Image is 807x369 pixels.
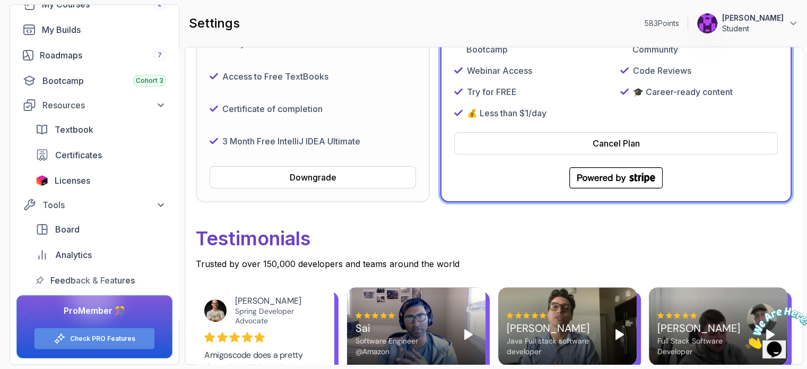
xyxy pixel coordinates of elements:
p: Try for FREE [467,85,517,98]
a: Spring Developer Advocate [235,306,294,325]
span: Certificates [55,149,102,161]
button: Cancel Plan [454,132,778,155]
p: Certificate of completion [222,102,323,115]
a: feedback [29,270,172,291]
span: Board [55,223,80,236]
img: user profile image [697,13,717,33]
img: jetbrains icon [36,175,48,186]
p: Webinar Access [467,64,532,77]
button: user profile image[PERSON_NAME]Student [697,13,799,34]
button: Tools [16,195,172,214]
div: Roadmaps [40,49,166,62]
a: Check PRO Features [70,334,135,343]
p: Code Reviews [633,64,691,77]
a: analytics [29,244,172,265]
img: Chat attention grabber [4,4,70,46]
button: Check PRO Features [34,328,155,349]
p: 🎓 Career-ready content [633,85,733,98]
div: Bootcamp [42,74,166,87]
button: Play [611,326,628,343]
p: 3 Month Free IntelliJ IDEA Ultimate [222,135,360,148]
div: [PERSON_NAME] [657,321,753,336]
button: Resources [16,96,172,115]
iframe: chat widget [741,303,807,353]
img: Josh Long avatar [204,299,227,322]
h2: settings [189,15,240,32]
p: 583 Points [645,18,679,29]
span: Feedback & Features [50,274,135,287]
a: textbook [29,119,172,140]
button: Play [460,326,477,343]
p: Student [722,23,784,34]
a: roadmaps [16,45,172,66]
div: Downgrade [290,171,336,184]
a: board [29,219,172,240]
div: Resources [42,99,166,111]
p: Testimonials [196,219,792,258]
div: [PERSON_NAME] [507,321,603,336]
div: [PERSON_NAME] [235,296,317,306]
button: Downgrade [210,166,416,188]
a: builds [16,19,172,40]
div: My Builds [42,23,166,36]
div: Full Stack Software Developer [657,336,753,357]
a: licenses [29,170,172,191]
span: Cohort 3 [136,76,163,85]
a: bootcamp [16,70,172,91]
p: [PERSON_NAME] [722,13,784,23]
span: 7 [158,51,162,59]
div: Software Engineer @Amazon [355,336,452,357]
div: Cancel Plan [593,137,640,150]
a: certificates [29,144,172,166]
div: Java Full stack software developer [507,336,603,357]
p: Trusted by over 150,000 developers and teams around the world [196,258,792,270]
span: Analytics [55,248,92,261]
span: Textbook [55,123,93,136]
span: Licenses [55,174,90,187]
div: Tools [42,199,166,211]
p: Access to Free TextBooks [222,70,328,83]
div: Sai [355,321,452,336]
p: 💰 Less than $1/day [467,107,546,119]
